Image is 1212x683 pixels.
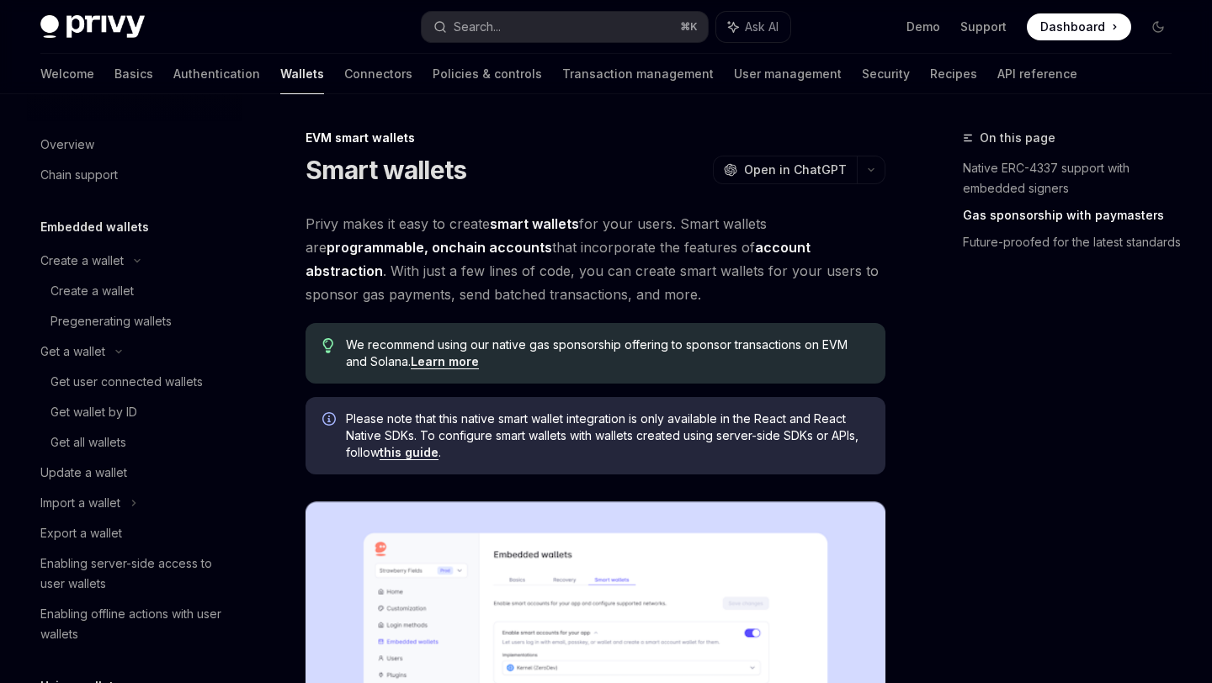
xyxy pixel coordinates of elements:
[963,202,1185,229] a: Gas sponsorship with paymasters
[50,281,134,301] div: Create a wallet
[40,493,120,513] div: Import a wallet
[716,12,790,42] button: Ask AI
[40,217,149,237] h5: Embedded wallets
[50,402,137,422] div: Get wallet by ID
[411,354,479,369] a: Learn more
[280,54,324,94] a: Wallets
[422,12,707,42] button: Search...⌘K
[40,165,118,185] div: Chain support
[27,276,242,306] a: Create a wallet
[50,372,203,392] div: Get user connected wallets
[306,212,885,306] span: Privy makes it easy to create for your users. Smart wallets are that incorporate the features of ...
[40,604,232,644] div: Enabling offline actions with user wallets
[40,341,105,362] div: Get a wallet
[433,54,542,94] a: Policies & controls
[27,367,242,397] a: Get user connected wallets
[1040,19,1105,35] span: Dashboard
[997,54,1077,94] a: API reference
[27,548,242,599] a: Enabling server-side access to user wallets
[562,54,714,94] a: Transaction management
[734,54,842,94] a: User management
[322,338,334,353] svg: Tip
[27,427,242,458] a: Get all wallets
[745,19,779,35] span: Ask AI
[322,412,339,429] svg: Info
[906,19,940,35] a: Demo
[27,599,242,649] a: Enabling offline actions with user wallets
[1145,13,1172,40] button: Toggle dark mode
[346,410,869,461] span: Please note that this native smart wallet integration is only available in the React and React Na...
[40,251,124,271] div: Create a wallet
[963,229,1185,256] a: Future-proofed for the latest standards
[346,336,869,370] span: We recommend using our native gas sponsorship offering to sponsor transactions on EVM and Solana.
[960,19,1007,35] a: Support
[173,54,260,94] a: Authentication
[490,215,579,232] strong: smart wallets
[306,155,466,185] h1: Smart wallets
[27,518,242,548] a: Export a wallet
[862,54,910,94] a: Security
[27,160,242,190] a: Chain support
[27,306,242,336] a: Pregenerating wallets
[40,553,232,594] div: Enabling server-side access to user wallets
[744,161,847,178] span: Open in ChatGPT
[50,432,126,453] div: Get all wallets
[713,156,857,184] button: Open in ChatGPT
[114,54,153,94] a: Basics
[27,458,242,488] a: Update a wallet
[27,397,242,427] a: Get wallet by ID
[963,155,1185,202] a: Native ERC-4337 support with embedded signers
[930,54,977,94] a: Recipes
[40,523,122,543] div: Export a wallet
[680,20,698,34] span: ⌘ K
[40,54,94,94] a: Welcome
[40,463,127,483] div: Update a wallet
[1027,13,1131,40] a: Dashboard
[380,445,439,460] a: this guide
[327,239,552,256] strong: programmable, onchain accounts
[50,311,172,331] div: Pregenerating wallets
[454,17,501,37] div: Search...
[27,130,242,160] a: Overview
[40,15,145,39] img: dark logo
[306,130,885,146] div: EVM smart wallets
[344,54,412,94] a: Connectors
[980,128,1055,148] span: On this page
[40,135,94,155] div: Overview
